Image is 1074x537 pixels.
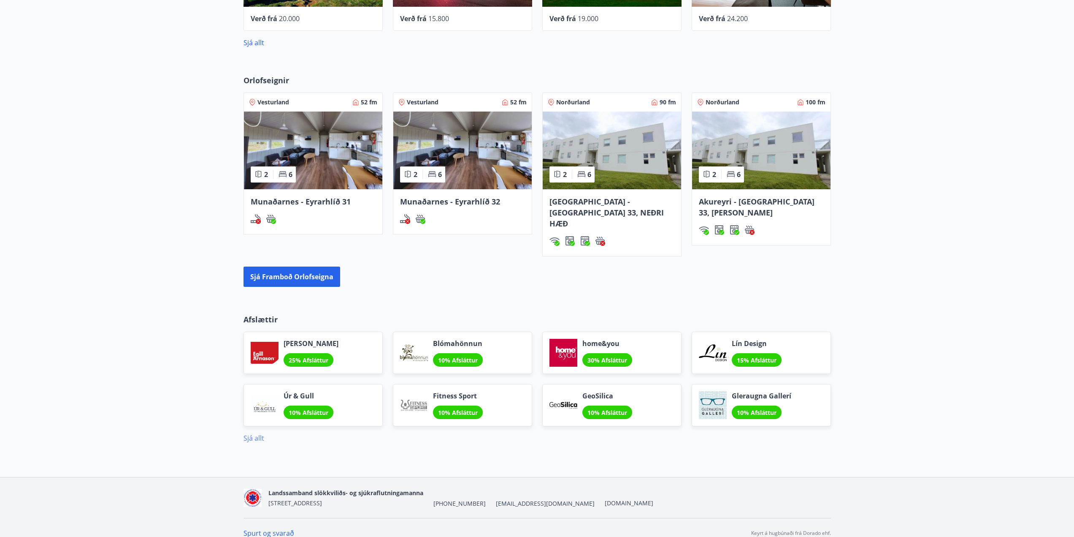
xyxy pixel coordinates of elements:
[266,214,276,224] div: Heitur pottur
[415,214,425,224] div: Heitur pottur
[582,339,632,348] span: home&you
[699,225,709,235] img: HJRyFFsYp6qjeUYhR4dAD8CaCEsnIFYZ05miwXoh.svg
[737,356,776,364] span: 15% Afsláttur
[549,236,560,246] img: HJRyFFsYp6qjeUYhR4dAD8CaCEsnIFYZ05miwXoh.svg
[393,112,532,189] img: Paella dish
[660,98,676,106] span: 90 fm
[580,236,590,246] div: Þurrkari
[251,14,277,23] span: Verð frá
[587,356,627,364] span: 30% Afsláttur
[565,236,575,246] img: Dl16BY4EX9PAW649lg1C3oBuIaAsR6QVDQBO2cTm.svg
[587,409,627,417] span: 10% Afsláttur
[549,196,664,229] span: [GEOGRAPHIC_DATA] - [GEOGRAPHIC_DATA] 33, NEÐRI HÆÐ
[243,489,262,507] img: 5co5o51sp293wvT0tSE6jRQ7d6JbxoluH3ek357x.png
[244,112,382,189] img: Paella dish
[243,433,264,443] a: Sjá allt
[563,170,567,179] span: 2
[407,98,438,106] span: Vesturland
[496,499,595,508] span: [EMAIL_ADDRESS][DOMAIN_NAME]
[251,196,351,207] span: Munaðarnes - Eyrarhlíð 31
[712,170,716,179] span: 2
[433,391,483,401] span: Fitness Sport
[361,98,377,106] span: 52 fm
[284,391,333,401] span: Úr & Gull
[578,14,598,23] span: 19.000
[732,391,791,401] span: Gleraugna Gallerí
[433,339,483,348] span: Blómahönnun
[744,225,755,235] div: Heitur pottur
[543,112,681,189] img: Paella dish
[692,112,831,189] img: Paella dish
[806,98,825,106] span: 100 fm
[268,489,423,497] span: Landssamband slökkviliðs- og sjúkraflutningamanna
[289,170,292,179] span: 6
[699,196,814,218] span: Akureyri - [GEOGRAPHIC_DATA] 33, [PERSON_NAME]
[243,38,264,47] a: Sjá allt
[587,170,591,179] span: 6
[251,214,261,224] div: Reykingar / Vape
[279,14,300,23] span: 20.000
[729,225,739,235] div: Þurrkari
[729,225,739,235] img: hddCLTAnxqFUMr1fxmbGG8zWilo2syolR0f9UjPn.svg
[706,98,739,106] span: Norðurland
[414,170,417,179] span: 2
[433,499,486,508] span: [PHONE_NUMBER]
[284,339,338,348] span: [PERSON_NAME]
[737,170,741,179] span: 6
[243,267,340,287] button: Sjá framboð orlofseigna
[251,214,261,224] img: QNIUl6Cv9L9rHgMXwuzGLuiJOj7RKqxk9mBFPqjq.svg
[257,98,289,106] span: Vesturland
[751,529,831,537] p: Keyrt á hugbúnaði frá Dorado ehf.
[714,225,724,235] img: Dl16BY4EX9PAW649lg1C3oBuIaAsR6QVDQBO2cTm.svg
[400,214,410,224] div: Reykingar / Vape
[565,236,575,246] div: Þvottavél
[605,499,653,507] a: [DOMAIN_NAME]
[400,196,500,207] span: Munaðarnes - Eyrarhlíð 32
[549,14,576,23] span: Verð frá
[556,98,590,106] span: Norðurland
[595,236,605,246] img: h89QDIuHlAdpqTriuIvuEWkTH976fOgBEOOeu1mi.svg
[243,314,831,325] p: Afslættir
[699,14,725,23] span: Verð frá
[699,225,709,235] div: Þráðlaust net
[289,409,328,417] span: 10% Afsláttur
[438,409,478,417] span: 10% Afsláttur
[744,225,755,235] img: h89QDIuHlAdpqTriuIvuEWkTH976fOgBEOOeu1mi.svg
[737,409,776,417] span: 10% Afsláttur
[289,356,328,364] span: 25% Afsláttur
[428,14,449,23] span: 15.800
[580,236,590,246] img: hddCLTAnxqFUMr1fxmbGG8zWilo2syolR0f9UjPn.svg
[400,14,427,23] span: Verð frá
[714,225,724,235] div: Þvottavél
[549,236,560,246] div: Þráðlaust net
[510,98,527,106] span: 52 fm
[266,214,276,224] img: h89QDIuHlAdpqTriuIvuEWkTH976fOgBEOOeu1mi.svg
[582,391,632,401] span: GeoSilica
[400,214,410,224] img: QNIUl6Cv9L9rHgMXwuzGLuiJOj7RKqxk9mBFPqjq.svg
[732,339,782,348] span: Lín Design
[268,499,322,507] span: [STREET_ADDRESS]
[438,356,478,364] span: 10% Afsláttur
[243,75,289,86] span: Orlofseignir
[727,14,748,23] span: 24.200
[438,170,442,179] span: 6
[595,236,605,246] div: Heitur pottur
[264,170,268,179] span: 2
[415,214,425,224] img: h89QDIuHlAdpqTriuIvuEWkTH976fOgBEOOeu1mi.svg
